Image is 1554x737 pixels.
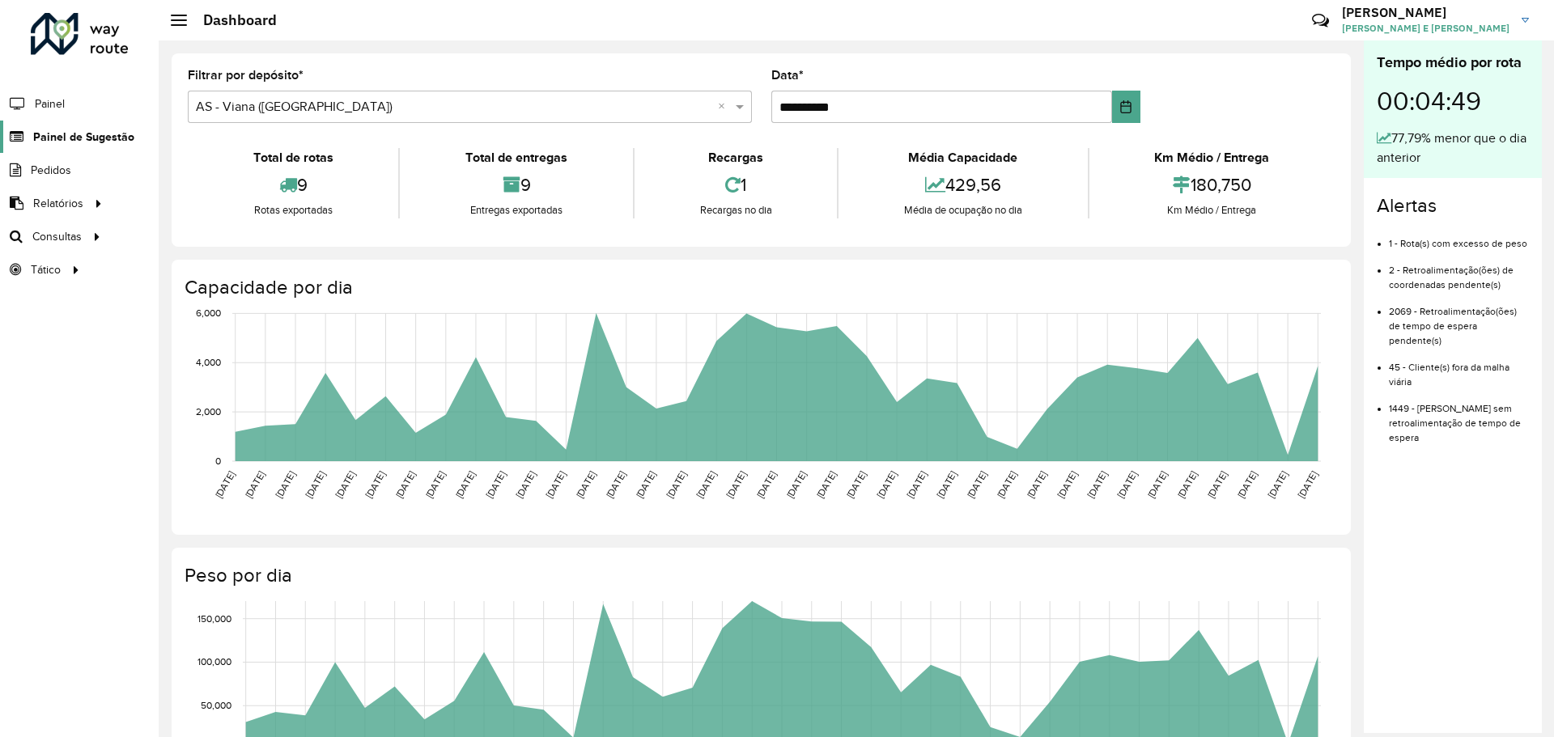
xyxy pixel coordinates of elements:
text: [DATE] [333,469,357,500]
text: [DATE] [1145,469,1169,500]
div: Recargas [639,148,833,167]
text: [DATE] [363,469,387,500]
a: Contato Rápido [1303,3,1338,38]
text: 0 [215,455,221,466]
text: 2,000 [196,406,221,417]
text: [DATE] [393,469,417,500]
text: [DATE] [484,469,507,500]
li: 2 - Retroalimentação(ões) de coordenadas pendente(s) [1389,251,1529,292]
li: 1 - Rota(s) com excesso de peso [1389,224,1529,251]
text: [DATE] [724,469,748,500]
div: 77,79% menor que o dia anterior [1377,129,1529,167]
li: 45 - Cliente(s) fora da malha viária [1389,348,1529,389]
text: 6,000 [196,308,221,319]
div: Total de entregas [404,148,628,167]
div: 429,56 [843,167,1083,202]
li: 2069 - Retroalimentação(ões) de tempo de espera pendente(s) [1389,292,1529,348]
text: [DATE] [814,469,838,500]
h2: Dashboard [187,11,277,29]
h4: Capacidade por dia [185,276,1335,299]
text: [DATE] [243,469,266,500]
text: [DATE] [453,469,477,500]
div: Recargas no dia [639,202,833,218]
span: [PERSON_NAME] E [PERSON_NAME] [1342,21,1509,36]
text: 4,000 [196,357,221,367]
text: [DATE] [844,469,868,500]
text: [DATE] [1205,469,1229,500]
div: Total de rotas [192,148,394,167]
text: [DATE] [784,469,808,500]
span: Painel [35,95,65,112]
text: [DATE] [1055,469,1079,500]
text: [DATE] [754,469,778,500]
text: [DATE] [1296,469,1319,500]
button: Choose Date [1112,91,1140,123]
span: Pedidos [31,162,71,179]
h3: [PERSON_NAME] [1342,5,1509,20]
text: [DATE] [664,469,688,500]
div: Entregas exportadas [404,202,628,218]
text: [DATE] [1115,469,1139,500]
div: Média Capacidade [843,148,1083,167]
span: Painel de Sugestão [33,129,134,146]
label: Data [771,66,804,85]
text: [DATE] [604,469,627,500]
text: [DATE] [905,469,928,500]
div: 180,750 [1093,167,1331,202]
h4: Alertas [1377,194,1529,218]
h4: Peso por dia [185,564,1335,587]
text: 100,000 [197,657,231,667]
text: [DATE] [634,469,657,500]
text: [DATE] [304,469,327,500]
li: 1449 - [PERSON_NAME] sem retroalimentação de tempo de espera [1389,389,1529,445]
text: [DATE] [514,469,537,500]
div: Tempo médio por rota [1377,52,1529,74]
span: Clear all [718,97,732,116]
text: [DATE] [544,469,567,500]
text: [DATE] [574,469,597,500]
text: 50,000 [201,700,231,710]
div: 9 [404,167,628,202]
div: 9 [192,167,394,202]
div: Média de ocupação no dia [843,202,1083,218]
div: 00:04:49 [1377,74,1529,129]
text: [DATE] [694,469,718,500]
text: [DATE] [875,469,898,500]
text: [DATE] [273,469,296,500]
span: Tático [31,261,61,278]
div: Km Médio / Entrega [1093,148,1331,167]
div: Km Médio / Entrega [1093,202,1331,218]
span: Consultas [32,228,82,245]
text: [DATE] [1085,469,1109,500]
text: [DATE] [965,469,988,500]
text: [DATE] [995,469,1018,500]
div: 1 [639,167,833,202]
span: Relatórios [33,195,83,212]
text: [DATE] [935,469,958,500]
text: 150,000 [197,613,231,624]
text: [DATE] [1025,469,1048,500]
text: [DATE] [1235,469,1259,500]
text: [DATE] [423,469,447,500]
text: [DATE] [213,469,236,500]
text: [DATE] [1266,469,1289,500]
label: Filtrar por depósito [188,66,304,85]
text: [DATE] [1175,469,1199,500]
div: Rotas exportadas [192,202,394,218]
